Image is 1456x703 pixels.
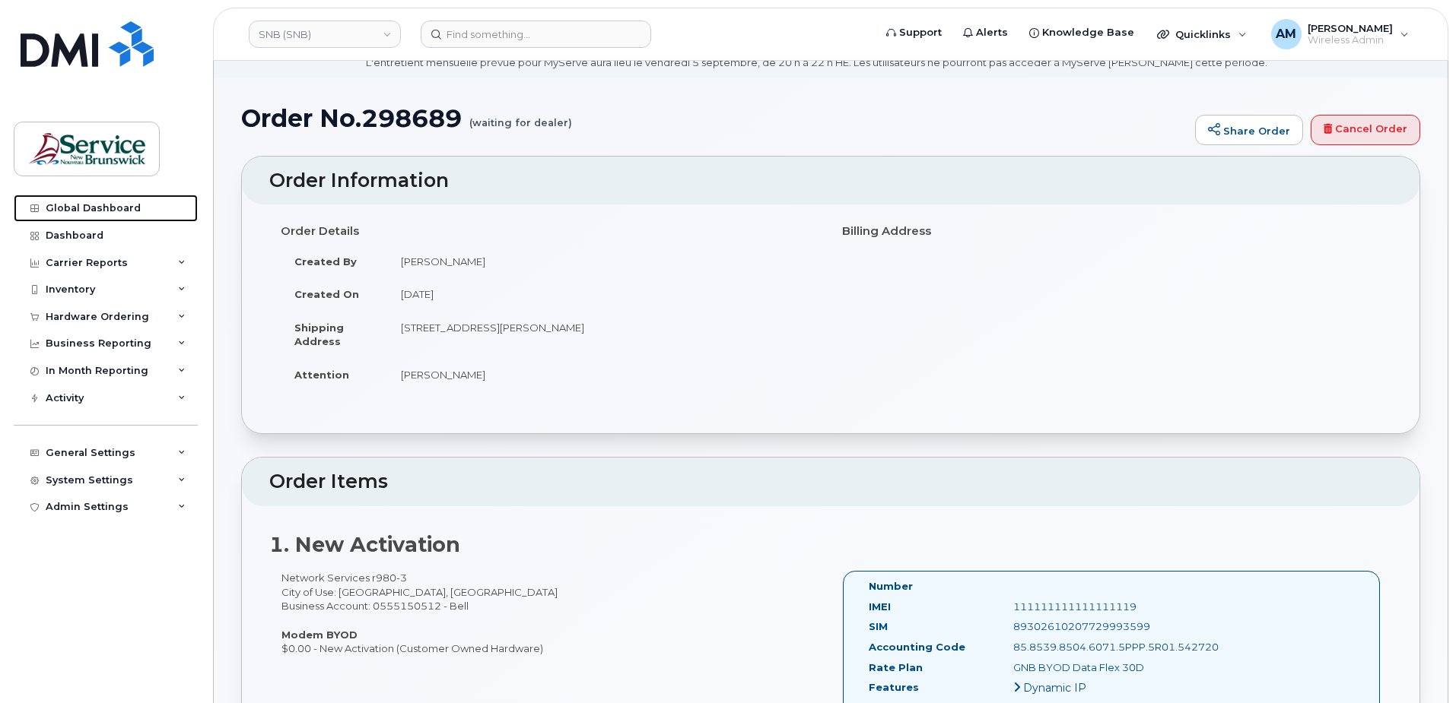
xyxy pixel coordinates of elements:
td: [STREET_ADDRESS][PERSON_NAME] [387,311,819,358]
span: Wireless Admin [1308,34,1393,46]
strong: Shipping Address [294,321,344,348]
div: 111111111111111119 [1002,600,1205,614]
strong: Created On [294,288,359,300]
div: Quicklinks [1146,19,1257,49]
label: Rate Plan [869,660,923,675]
h2: Order Items [269,471,1392,492]
label: Accounting Code [869,640,965,654]
strong: Modem BYOD [281,629,358,641]
a: SNB (SNB) [249,21,401,48]
label: Number [869,579,913,594]
strong: Created By [294,255,357,268]
a: Knowledge Base [1019,17,1145,48]
td: [DATE] [387,277,819,311]
div: GNB BYOD Data Flex 30D [1002,660,1205,675]
td: [PERSON_NAME] [387,358,819,391]
span: Quicklinks [1175,28,1231,40]
h4: Order Details [281,225,819,238]
h1: Order No.298689 [241,105,1187,131]
label: SIM [869,619,888,634]
span: Dynamic IP [1023,681,1086,695]
div: Network Services r980-3 City of Use: [GEOGRAPHIC_DATA], [GEOGRAPHIC_DATA] Business Account: 05551... [269,571,831,655]
h4: Billing Address [842,225,1381,238]
h2: Order Information [269,170,1392,192]
a: Share Order [1195,115,1303,145]
a: Support [876,17,952,48]
label: Features [869,680,919,695]
strong: Attention [294,369,349,381]
td: [PERSON_NAME] [387,245,819,278]
a: Alerts [952,17,1019,48]
span: Knowledge Base [1042,25,1134,40]
a: Cancel Order [1311,115,1420,145]
div: Andrew Morris [1260,19,1419,49]
label: IMEI [869,600,891,614]
span: Support [899,25,942,40]
span: Alerts [976,25,1008,40]
strong: 1. New Activation [269,532,460,557]
div: 89302610207729993599 [1002,619,1205,634]
input: Find something... [421,21,651,48]
span: AM [1276,25,1296,43]
span: [PERSON_NAME] [1308,22,1393,34]
div: 85.8539.8504.6071.5PPP.5R01.542720 [1002,640,1205,654]
small: (waiting for dealer) [469,105,572,128]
